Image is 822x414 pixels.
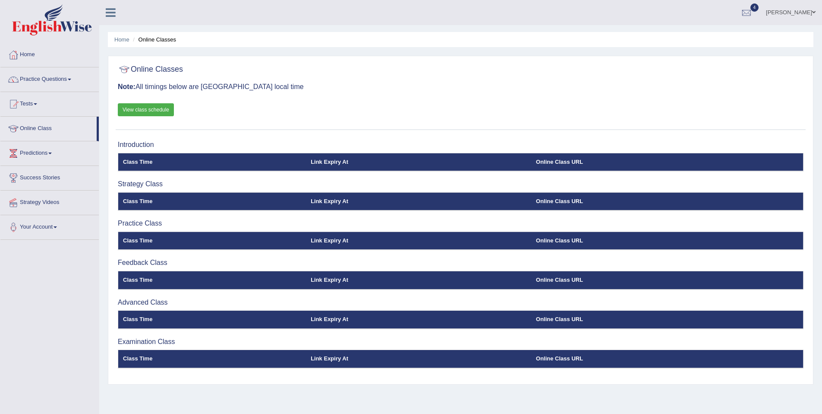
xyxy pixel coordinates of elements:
[118,141,803,149] h3: Introduction
[118,153,306,171] th: Class Time
[114,36,129,43] a: Home
[118,350,306,368] th: Class Time
[0,166,99,188] a: Success Stories
[750,3,759,12] span: 4
[0,92,99,114] a: Tests
[0,191,99,212] a: Strategy Videos
[118,103,174,116] a: View class schedule
[131,35,176,44] li: Online Classes
[306,153,531,171] th: Link Expiry At
[531,192,803,210] th: Online Class URL
[118,311,306,329] th: Class Time
[531,271,803,289] th: Online Class URL
[531,311,803,329] th: Online Class URL
[118,83,135,90] b: Note:
[531,232,803,250] th: Online Class URL
[306,311,531,329] th: Link Expiry At
[306,232,531,250] th: Link Expiry At
[0,43,99,64] a: Home
[0,141,99,163] a: Predictions
[118,338,803,346] h3: Examination Class
[118,192,306,210] th: Class Time
[118,232,306,250] th: Class Time
[118,180,803,188] h3: Strategy Class
[0,117,97,138] a: Online Class
[118,271,306,289] th: Class Time
[306,192,531,210] th: Link Expiry At
[118,299,803,306] h3: Advanced Class
[531,153,803,171] th: Online Class URL
[118,63,183,76] h2: Online Classes
[118,83,803,91] h3: All timings below are [GEOGRAPHIC_DATA] local time
[0,67,99,89] a: Practice Questions
[306,350,531,368] th: Link Expiry At
[118,259,803,267] h3: Feedback Class
[306,271,531,289] th: Link Expiry At
[0,215,99,237] a: Your Account
[118,220,803,227] h3: Practice Class
[531,350,803,368] th: Online Class URL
